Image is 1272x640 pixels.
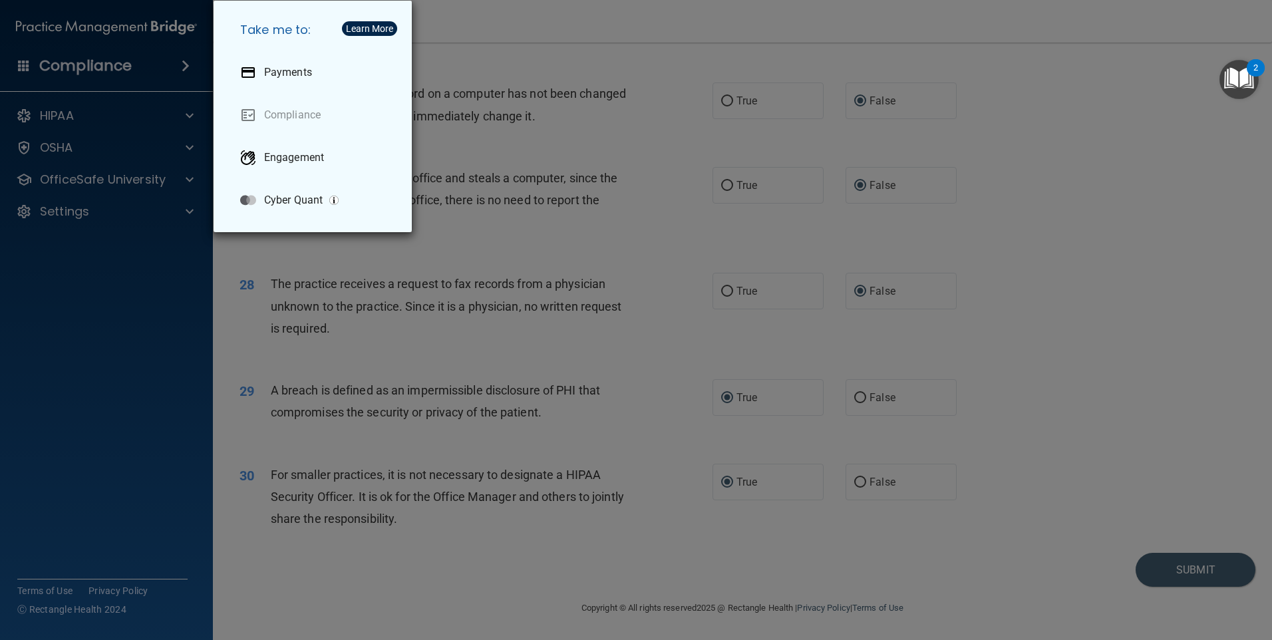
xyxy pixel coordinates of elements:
[230,54,401,91] a: Payments
[346,24,393,33] div: Learn More
[1042,546,1256,599] iframe: Drift Widget Chat Controller
[264,151,324,164] p: Engagement
[230,11,401,49] h5: Take me to:
[230,96,401,134] a: Compliance
[230,182,401,219] a: Cyber Quant
[230,139,401,176] a: Engagement
[1253,68,1258,85] div: 2
[342,21,397,36] button: Learn More
[264,194,323,207] p: Cyber Quant
[264,66,312,79] p: Payments
[1219,60,1259,99] button: Open Resource Center, 2 new notifications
